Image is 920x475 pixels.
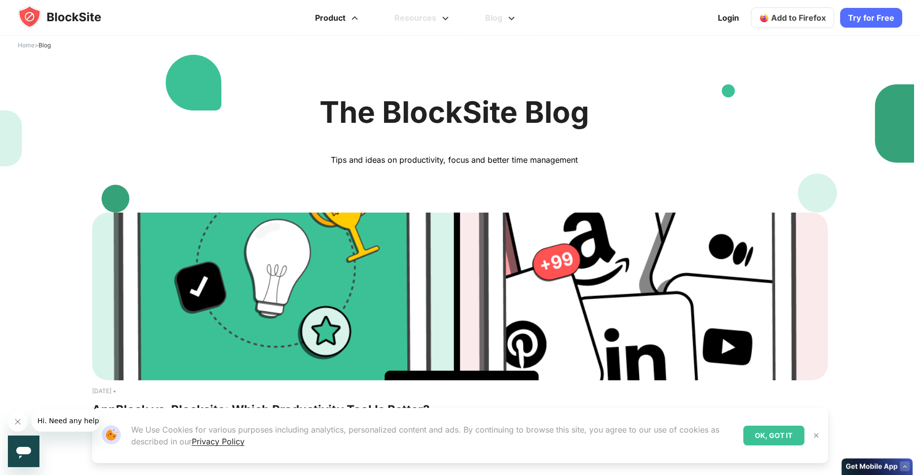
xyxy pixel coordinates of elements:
a: Privacy Policy [192,437,245,446]
h1: The BlockSite Blog [109,94,799,130]
img: AppBlock vs. Blocksite: Which Productivity Tool Is Better? [92,213,828,380]
a: Add to Firefox [751,7,834,28]
img: People Cards Right [722,84,914,213]
span: Add to Firefox [771,13,826,23]
a: Home [18,41,35,49]
p: We Use Cookies for various purposes including analytics, personalized content and ads. By continu... [131,424,736,447]
iframe: Close message [8,412,28,432]
a: Try for Free [840,8,902,28]
span: > [18,41,51,49]
text: [DATE] • [92,386,828,396]
img: blocksite-icon.5d769676.svg [18,5,120,29]
p: Tips and ideas on productivity, focus and better time management [109,154,799,165]
a: Login [712,6,745,30]
div: OK, GOT IT [743,426,804,445]
span: Hi. Need any help? [6,7,71,15]
span: Blog [38,41,51,49]
button: Close [810,429,822,442]
iframe: Message from company [32,410,100,432]
img: firefox-icon.svg [759,13,769,23]
img: Close [812,432,820,439]
iframe: Button to launch messaging window [8,436,39,467]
